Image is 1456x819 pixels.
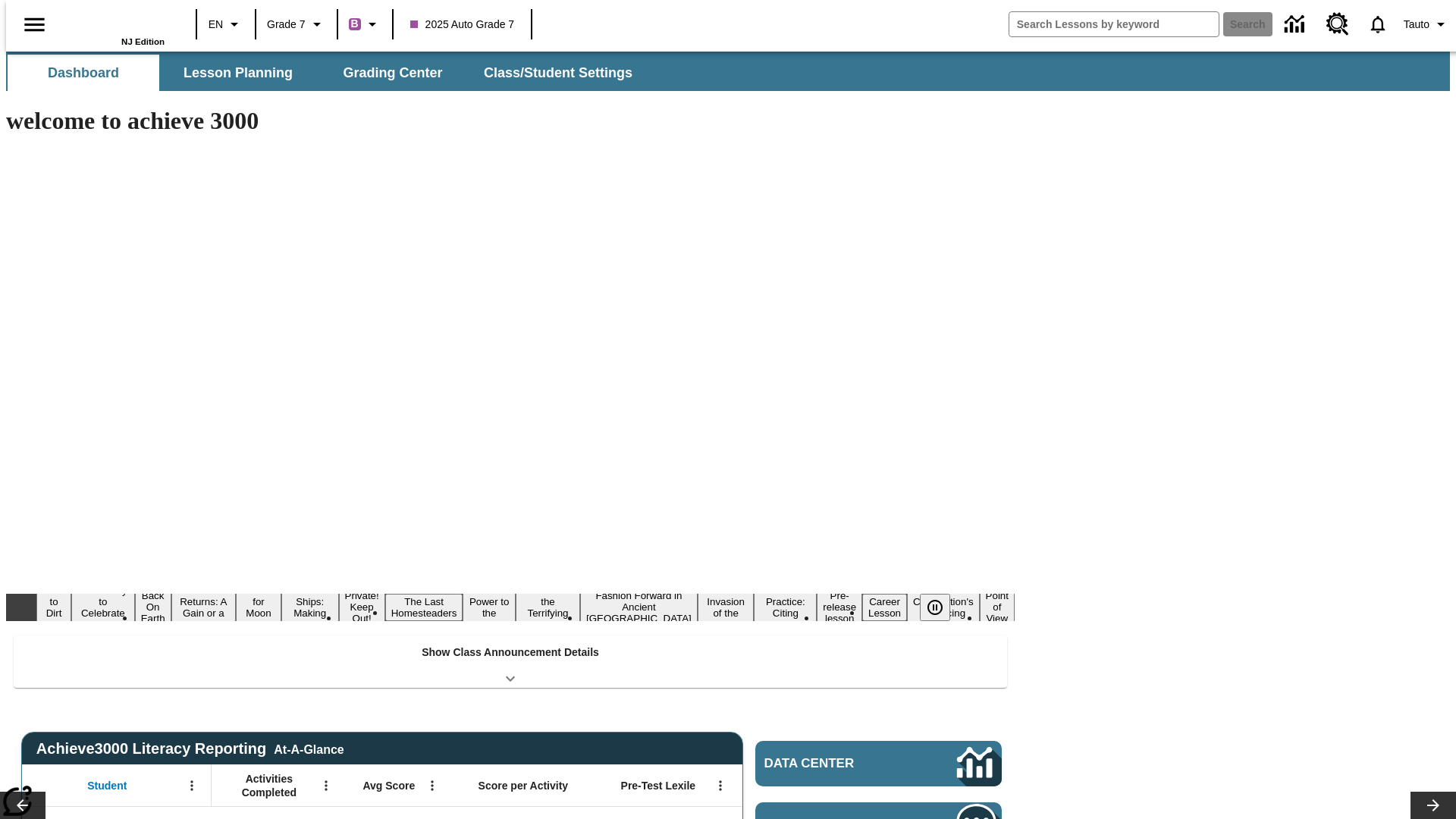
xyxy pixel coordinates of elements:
button: Slide 3 Back On Earth [135,588,171,626]
button: Open Menu [709,774,732,797]
span: Activities Completed [219,772,319,799]
button: Class/Student Settings [472,55,645,91]
button: Open Menu [180,774,203,797]
span: Grade 7 [267,17,306,33]
a: Notifications [1358,5,1398,44]
button: Slide 9 Solar Power to the People [463,582,516,632]
a: Home [66,7,165,37]
span: Achieve3000 Literacy Reporting [36,740,344,758]
button: Slide 11 Fashion Forward in Ancient Rome [580,588,698,626]
button: Slide 15 Career Lesson [862,594,907,621]
span: EN [209,17,223,33]
input: search field [1009,12,1219,36]
div: Show Class Announcement Details [14,635,1007,688]
button: Slide 7 Private! Keep Out! [339,588,385,626]
button: Grading Center [317,55,469,91]
button: Slide 4 Free Returns: A Gain or a Drain? [171,582,237,632]
button: Grade: Grade 7, Select a grade [261,11,332,38]
button: Slide 2 Get Ready to Celebrate Juneteenth! [71,582,135,632]
button: Slide 8 The Last Homesteaders [385,594,463,621]
button: Slide 5 Time for Moon Rules? [236,582,281,632]
h1: welcome to achieve 3000 [6,107,1015,135]
button: Slide 17 Point of View [980,588,1015,626]
span: NJ Edition [121,37,165,46]
div: Pause [920,594,965,621]
button: Dashboard [8,55,159,91]
div: Home [66,5,165,46]
a: Resource Center, Will open in new tab [1317,4,1358,45]
div: SubNavbar [6,52,1450,91]
button: Slide 6 Cruise Ships: Making Waves [281,582,339,632]
span: Tauto [1404,17,1429,33]
button: Slide 12 The Invasion of the Free CD [698,582,755,632]
a: Data Center [1276,4,1317,45]
div: At-A-Glance [274,740,344,757]
button: Slide 1 Born to Dirt Bike [36,582,71,632]
div: SubNavbar [6,55,646,91]
span: 2025 Auto Grade 7 [410,17,515,33]
button: Pause [920,594,950,621]
span: Avg Score [362,779,415,792]
a: Data Center [755,741,1002,786]
button: Open Menu [421,774,444,797]
button: Slide 14 Pre-release lesson [817,588,862,626]
button: Open side menu [12,2,57,47]
button: Boost Class color is purple. Change class color [343,11,388,38]
span: Student [87,779,127,792]
button: Profile/Settings [1398,11,1456,38]
button: Lesson Planning [162,55,314,91]
button: Language: EN, Select a language [202,11,250,38]
button: Lesson carousel, Next [1410,792,1456,819]
button: Slide 10 Attack of the Terrifying Tomatoes [516,582,580,632]
button: Slide 16 The Constitution's Balancing Act [907,582,980,632]
span: Data Center [764,756,906,771]
span: Pre-Test Lexile [621,779,696,792]
button: Slide 13 Mixed Practice: Citing Evidence [754,582,817,632]
span: Score per Activity [479,779,569,792]
p: Show Class Announcement Details [422,645,599,661]
span: B [351,14,359,33]
button: Open Menu [315,774,337,797]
